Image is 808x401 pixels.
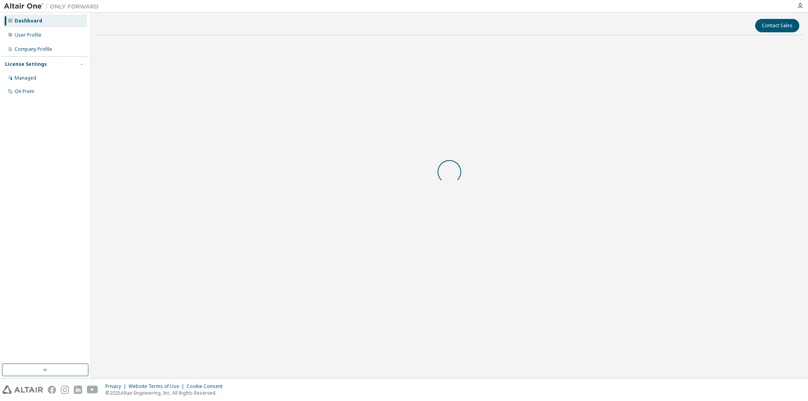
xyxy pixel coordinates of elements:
img: altair_logo.svg [2,386,43,394]
img: Altair One [4,2,103,10]
div: User Profile [15,32,41,38]
img: linkedin.svg [74,386,82,394]
img: facebook.svg [48,386,56,394]
img: instagram.svg [61,386,69,394]
div: Company Profile [15,46,52,52]
div: On Prem [15,88,34,95]
div: License Settings [5,61,47,67]
p: © 2025 Altair Engineering, Inc. All Rights Reserved. [105,390,227,396]
img: youtube.svg [87,386,98,394]
div: Cookie Consent [187,383,227,390]
div: Website Terms of Use [129,383,187,390]
div: Managed [15,75,36,81]
div: Privacy [105,383,129,390]
div: Dashboard [15,18,42,24]
button: Contact Sales [755,19,799,32]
